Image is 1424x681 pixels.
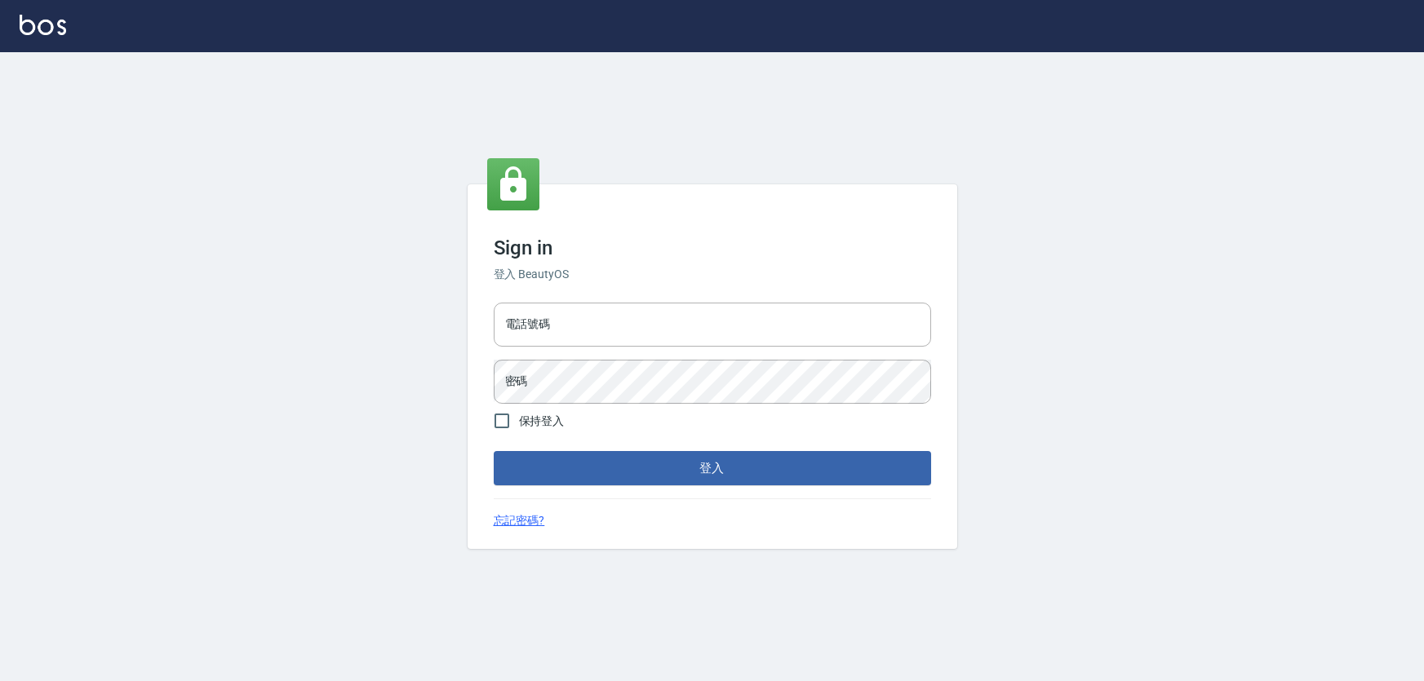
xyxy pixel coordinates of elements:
button: 登入 [494,451,931,485]
a: 忘記密碼? [494,512,545,529]
h3: Sign in [494,237,931,259]
span: 保持登入 [519,413,565,430]
img: Logo [20,15,66,35]
h6: 登入 BeautyOS [494,266,931,283]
